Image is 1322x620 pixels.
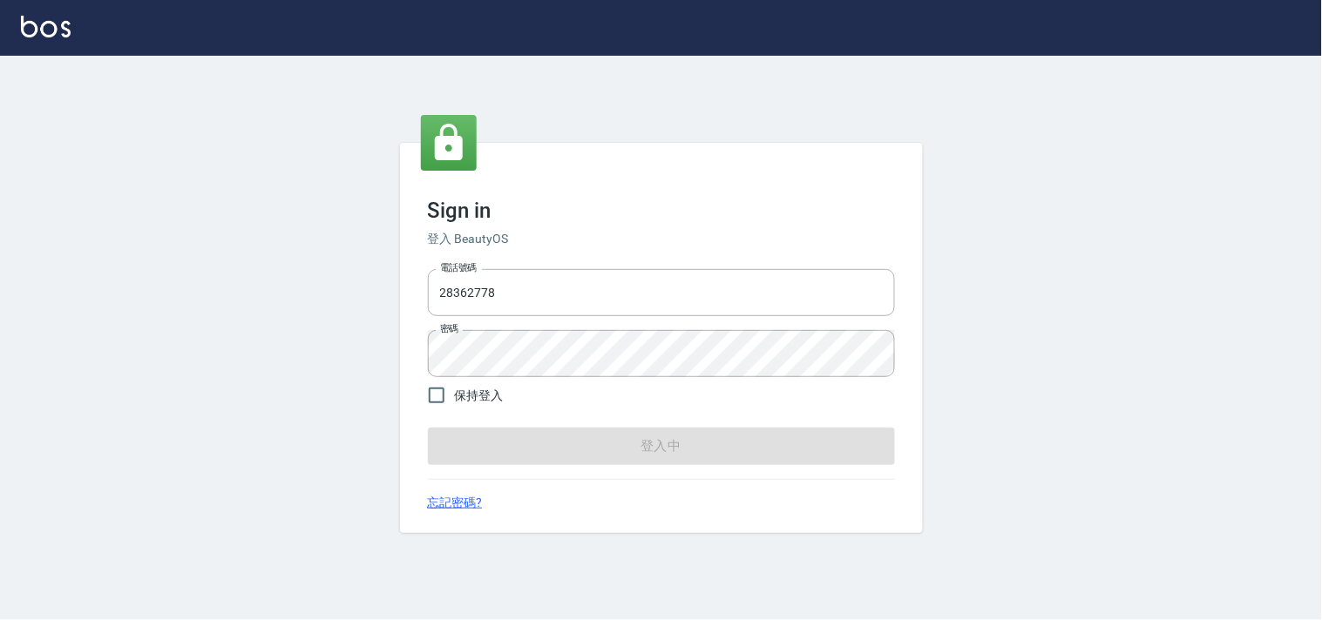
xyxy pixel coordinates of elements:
[428,199,895,223] h3: Sign in
[21,16,71,37] img: Logo
[440,261,477,274] label: 電話號碼
[428,494,483,512] a: 忘記密碼?
[455,387,504,405] span: 保持登入
[440,322,458,335] label: 密碼
[428,230,895,248] h6: 登入 BeautyOS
